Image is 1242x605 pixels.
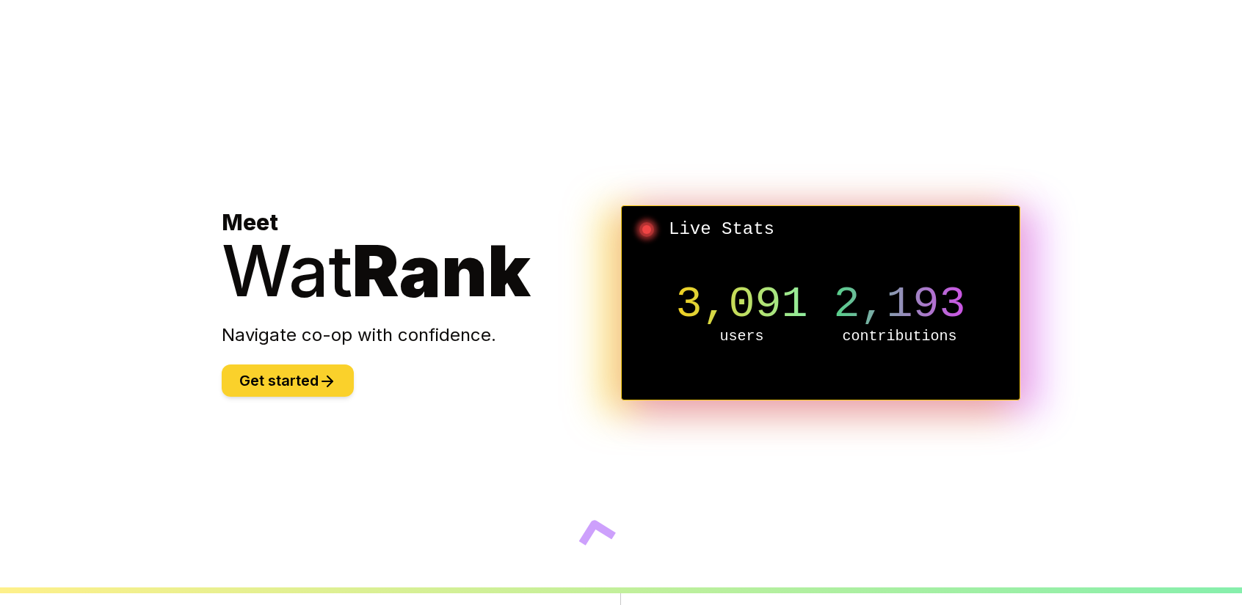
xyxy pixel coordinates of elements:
button: Get started [222,364,354,397]
p: 2,193 [821,282,978,326]
p: contributions [821,326,978,347]
h2: Live Stats [633,218,1008,241]
p: users [663,326,821,347]
span: Rank [352,228,531,313]
a: Get started [222,374,354,389]
h1: Meet [222,209,621,306]
span: Wat [222,228,352,313]
p: 3,091 [663,282,821,326]
p: Navigate co-op with confidence. [222,323,621,347]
